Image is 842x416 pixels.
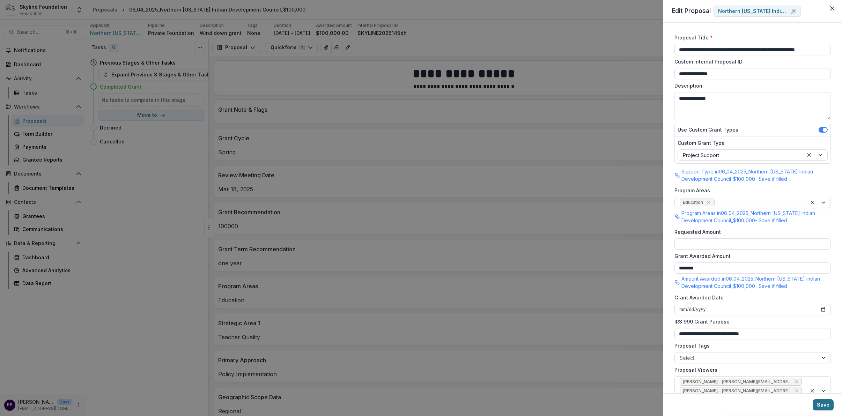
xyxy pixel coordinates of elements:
label: Use Custom Grant Types [678,126,738,133]
label: Program Areas [674,187,827,194]
label: Custom Grant Type [678,139,823,147]
span: Edit Proposal [672,7,711,14]
span: [PERSON_NAME] - [PERSON_NAME][EMAIL_ADDRESS][DOMAIN_NAME] [683,388,792,393]
button: Save [813,399,834,410]
div: Remove Lisa Dinh - lisa@skylinefoundation.org [794,378,799,385]
p: Program Areas in 06_04_2025_Northern [US_STATE] Indian Development Council_$100,000 - Save if filled [681,209,831,224]
p: Northern [US_STATE] Indian Development Council Inc [718,8,788,14]
p: Support Type in 06_04_2025_Northern [US_STATE] Indian Development Council_$100,000 - Save if filled [681,168,831,183]
div: Remove Education [705,199,712,206]
span: Education [683,200,703,205]
button: Close [827,3,838,14]
span: [PERSON_NAME] - [PERSON_NAME][EMAIL_ADDRESS][DOMAIN_NAME] [683,379,792,384]
label: Custom Internal Proposal ID [674,58,827,65]
label: Requested Amount [674,228,827,236]
div: Remove Raquel Donoso - raquel@skylinefoundation.org [794,387,799,394]
label: IRS 990 Grant Purpose [674,318,827,325]
div: Clear selected options [808,387,817,395]
label: Proposal Viewers [674,366,827,373]
label: Grant Awarded Date [674,294,827,301]
a: Northern [US_STATE] Indian Development Council Inc [714,6,801,17]
label: Grant Awarded Amount [674,252,827,260]
label: Description [674,82,827,89]
label: Proposal Title [674,34,827,41]
label: Proposal Tags [674,342,827,349]
div: Clear selected options [805,151,813,159]
div: Clear selected options [808,198,817,207]
p: Amount Awarded in 06_04_2025_Northern [US_STATE] Indian Development Council_$100,000 - Save if fi... [681,275,831,290]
